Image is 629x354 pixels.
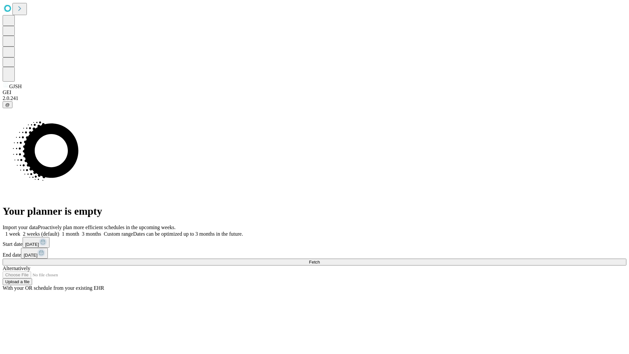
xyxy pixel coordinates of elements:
span: Fetch [309,260,320,265]
button: [DATE] [23,237,49,248]
h1: Your planner is empty [3,205,626,217]
span: 3 months [82,231,101,237]
span: Custom range [104,231,133,237]
div: Start date [3,237,626,248]
span: 1 week [5,231,20,237]
div: 2.0.241 [3,95,626,101]
button: Fetch [3,259,626,265]
span: [DATE] [25,242,39,247]
span: Proactively plan more efficient schedules in the upcoming weeks. [38,225,176,230]
span: Dates can be optimized up to 3 months in the future. [133,231,243,237]
span: 2 weeks (default) [23,231,59,237]
div: GEI [3,89,626,95]
span: 1 month [62,231,79,237]
button: Upload a file [3,278,32,285]
span: Import your data [3,225,38,230]
span: With your OR schedule from your existing EHR [3,285,104,291]
span: [DATE] [24,253,37,258]
span: GJSH [9,84,22,89]
div: End date [3,248,626,259]
button: @ [3,101,12,108]
span: Alternatively [3,265,30,271]
span: @ [5,102,10,107]
button: [DATE] [21,248,48,259]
